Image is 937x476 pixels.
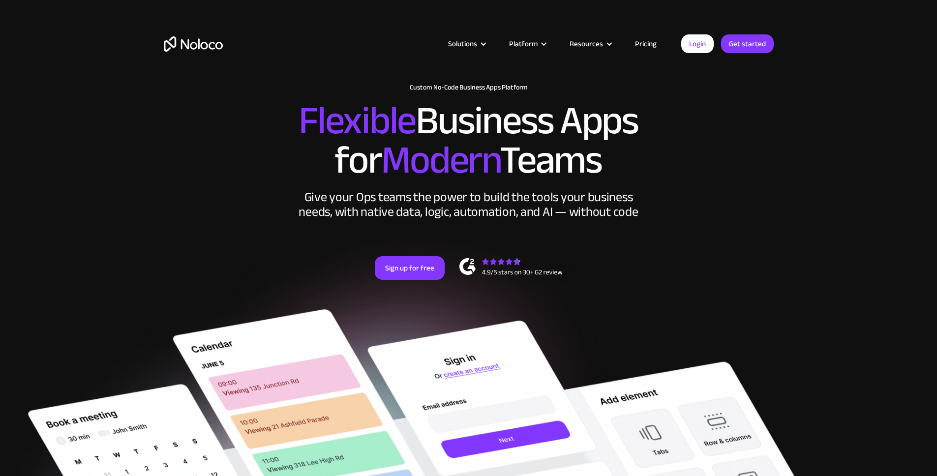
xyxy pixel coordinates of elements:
[164,36,223,52] a: home
[297,190,641,219] div: Give your Ops teams the power to build the tools your business needs, with native data, logic, au...
[623,37,669,50] a: Pricing
[448,37,477,50] div: Solutions
[509,37,538,50] div: Platform
[381,123,500,197] span: Modern
[721,34,774,53] a: Get started
[557,37,623,50] div: Resources
[497,37,557,50] div: Platform
[164,101,774,180] h2: Business Apps for Teams
[681,34,714,53] a: Login
[570,37,603,50] div: Resources
[375,256,445,280] a: Sign up for free
[299,84,416,157] span: Flexible
[436,37,497,50] div: Solutions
